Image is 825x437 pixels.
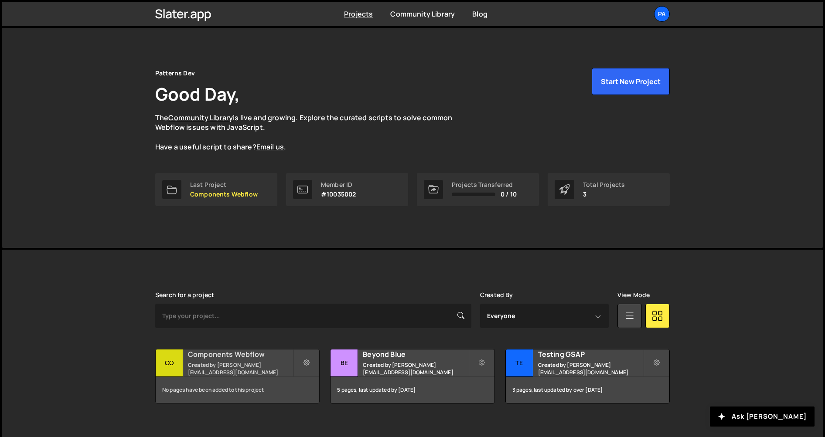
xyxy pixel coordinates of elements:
[155,349,320,403] a: Co Components Webflow Created by [PERSON_NAME][EMAIL_ADDRESS][DOMAIN_NAME] No pages have been add...
[583,191,625,198] p: 3
[538,361,643,376] small: Created by [PERSON_NAME][EMAIL_ADDRESS][DOMAIN_NAME]
[452,181,517,188] div: Projects Transferred
[155,113,469,152] p: The is live and growing. Explore the curated scripts to solve common Webflow issues with JavaScri...
[506,349,533,377] div: Te
[190,191,258,198] p: Components Webflow
[330,349,494,403] a: Be Beyond Blue Created by [PERSON_NAME][EMAIL_ADDRESS][DOMAIN_NAME] 5 pages, last updated by [DATE]
[480,291,513,298] label: Created By
[331,349,358,377] div: Be
[155,291,214,298] label: Search for a project
[168,113,233,122] a: Community Library
[506,377,669,403] div: 3 pages, last updated by over [DATE]
[583,181,625,188] div: Total Projects
[363,361,468,376] small: Created by [PERSON_NAME][EMAIL_ADDRESS][DOMAIN_NAME]
[188,349,293,359] h2: Components Webflow
[155,68,195,78] div: Patterns Dev
[390,9,455,19] a: Community Library
[321,181,356,188] div: Member ID
[331,377,494,403] div: 5 pages, last updated by [DATE]
[472,9,487,19] a: Blog
[156,349,183,377] div: Co
[592,68,670,95] button: Start New Project
[256,142,284,152] a: Email us
[321,191,356,198] p: #10035002
[363,349,468,359] h2: Beyond Blue
[505,349,670,403] a: Te Testing GSAP Created by [PERSON_NAME][EMAIL_ADDRESS][DOMAIN_NAME] 3 pages, last updated by ove...
[155,173,277,206] a: Last Project Components Webflow
[501,191,517,198] span: 0 / 10
[155,304,471,328] input: Type your project...
[654,6,670,22] a: Pa
[156,377,319,403] div: No pages have been added to this project
[710,407,815,427] button: Ask [PERSON_NAME]
[344,9,373,19] a: Projects
[190,181,258,188] div: Last Project
[155,82,240,106] h1: Good Day,
[617,291,650,298] label: View Mode
[188,361,293,376] small: Created by [PERSON_NAME][EMAIL_ADDRESS][DOMAIN_NAME]
[538,349,643,359] h2: Testing GSAP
